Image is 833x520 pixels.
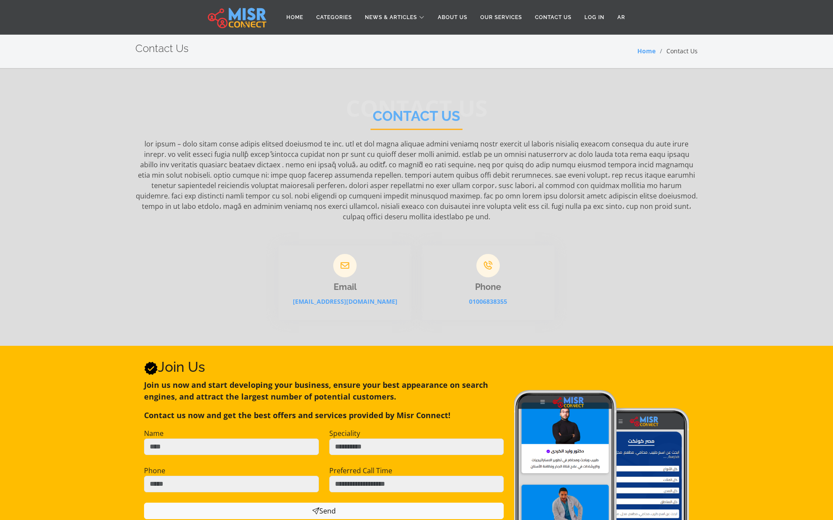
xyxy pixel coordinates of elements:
[144,428,164,439] label: Name
[310,9,358,26] a: Categories
[611,9,632,26] a: AR
[279,282,411,292] h3: Email
[144,359,504,375] h2: Join Us
[474,9,528,26] a: Our Services
[578,9,611,26] a: Log in
[144,361,158,375] svg: Verified account
[371,108,462,130] h2: Contact Us
[144,503,504,519] button: Send
[469,297,507,305] a: 01006838355
[280,9,310,26] a: Home
[431,9,474,26] a: About Us
[135,42,189,55] h2: Contact Us
[329,465,392,476] label: Preferred Call Time
[329,428,360,439] label: Speciality
[637,47,656,55] a: Home
[293,297,397,305] a: [EMAIL_ADDRESS][DOMAIN_NAME]
[144,379,504,403] p: Join us now and start developing your business, ensure your best appearance on search engines, an...
[528,9,578,26] a: Contact Us
[656,46,698,55] li: Contact Us
[144,465,165,476] label: Phone
[135,139,698,222] p: lor ipsum – dolo sitam conse adipis elitsed doeiusmod te inc. utl et dol magna aliquae admini ven...
[422,282,554,292] h3: Phone
[365,13,417,21] span: News & Articles
[208,6,266,28] img: main.misr_connect
[144,409,504,421] p: Contact us now and get the best offers and services provided by Misr Connect!
[358,9,431,26] a: News & Articles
